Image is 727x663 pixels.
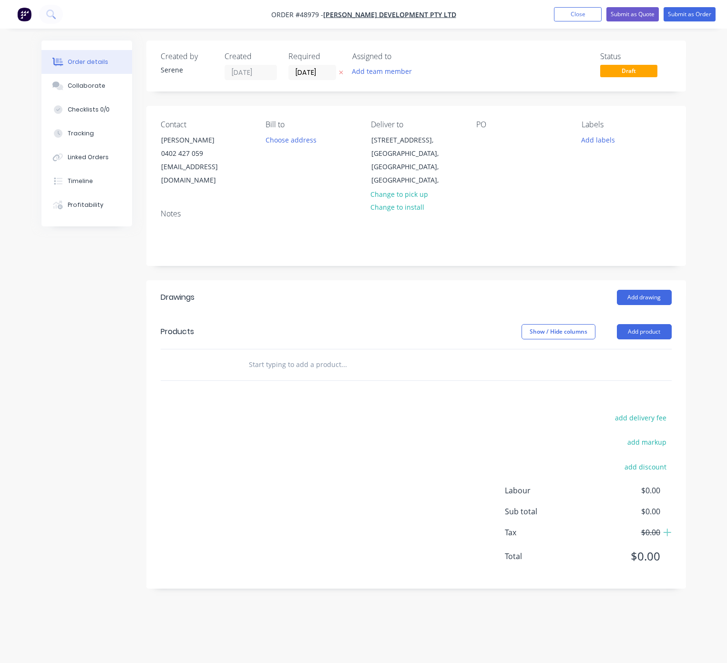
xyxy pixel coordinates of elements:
button: Change to install [366,201,430,214]
span: $0.00 [589,527,660,538]
button: Order details [41,50,132,74]
button: Choose address [260,133,321,146]
div: Notes [161,209,672,218]
span: Draft [600,65,657,77]
button: Submit as Order [664,7,716,21]
div: Tracking [68,129,94,138]
button: Submit as Quote [606,7,659,21]
div: Assigned to [352,52,448,61]
button: add markup [623,436,672,449]
span: Total [505,551,590,562]
button: Checklists 0/0 [41,98,132,122]
button: Close [554,7,602,21]
div: [EMAIL_ADDRESS][DOMAIN_NAME] [161,160,240,187]
div: Bill to [266,120,356,129]
div: Serene [161,65,213,75]
button: Add product [617,324,672,339]
span: $0.00 [589,506,660,517]
div: [STREET_ADDRESS],[GEOGRAPHIC_DATA], [GEOGRAPHIC_DATA], [GEOGRAPHIC_DATA], [363,133,459,187]
div: Order details [68,58,108,66]
button: Add labels [576,133,620,146]
div: [STREET_ADDRESS], [371,133,451,147]
a: [PERSON_NAME] Development Pty Ltd [323,10,456,19]
div: Checklists 0/0 [68,105,110,114]
div: Linked Orders [68,153,109,162]
button: Collaborate [41,74,132,98]
div: [GEOGRAPHIC_DATA], [GEOGRAPHIC_DATA], [GEOGRAPHIC_DATA], [371,147,451,187]
button: Add drawing [617,290,672,305]
div: 0402 427 059 [161,147,240,160]
button: Add team member [347,65,417,78]
div: Products [161,326,194,337]
button: Add team member [352,65,417,78]
button: Linked Orders [41,145,132,169]
div: Collaborate [68,82,105,90]
div: [PERSON_NAME] [161,133,240,147]
div: Profitability [68,201,103,209]
button: add discount [620,460,672,473]
button: add delivery fee [610,411,672,424]
button: Tracking [41,122,132,145]
div: Contact [161,120,251,129]
span: Tax [505,527,590,538]
div: Created [225,52,277,61]
div: [PERSON_NAME]0402 427 059[EMAIL_ADDRESS][DOMAIN_NAME] [153,133,248,187]
div: Timeline [68,177,93,185]
button: Show / Hide columns [522,324,595,339]
div: Deliver to [371,120,461,129]
span: $0.00 [589,485,660,496]
button: Timeline [41,169,132,193]
div: Drawings [161,292,195,303]
img: Factory [17,7,31,21]
span: Labour [505,485,590,496]
span: $0.00 [589,548,660,565]
div: Labels [582,120,672,129]
div: Status [600,52,672,61]
div: Created by [161,52,213,61]
div: PO [476,120,566,129]
div: Required [288,52,341,61]
span: Order #48979 - [271,10,323,19]
button: Profitability [41,193,132,217]
span: Sub total [505,506,590,517]
button: Change to pick up [366,187,433,200]
input: Start typing to add a product... [248,355,439,374]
